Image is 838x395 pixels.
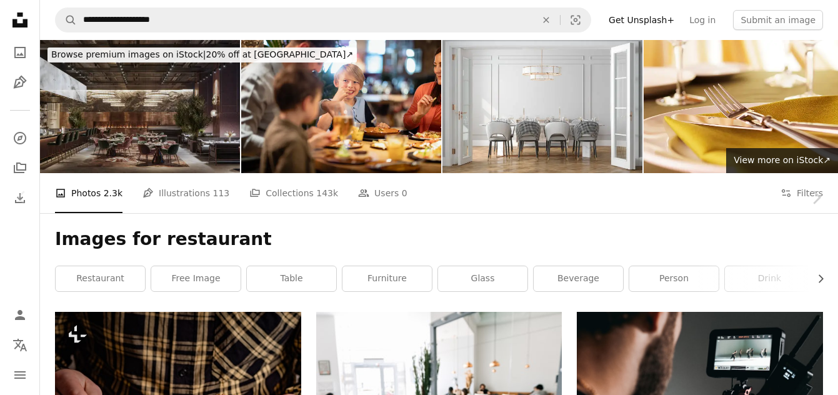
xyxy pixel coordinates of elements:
form: Find visuals sitewide [55,7,591,32]
img: Luxury restaurant interior at night [40,40,240,173]
span: 0 [402,186,407,200]
a: restaurant [56,266,145,291]
button: Menu [7,362,32,387]
span: 20% off at [GEOGRAPHIC_DATA] ↗ [51,49,353,59]
button: Search Unsplash [56,8,77,32]
a: Illustrations [7,70,32,95]
button: scroll list to the right [809,266,823,291]
a: Users 0 [358,173,407,213]
button: Filters [781,173,823,213]
a: Log in [682,10,723,30]
a: free image [151,266,241,291]
span: View more on iStock ↗ [734,155,831,165]
a: table [247,266,336,291]
span: Browse premium images on iStock | [51,49,206,59]
button: Clear [532,8,560,32]
button: Visual search [561,8,591,32]
a: furniture [342,266,432,291]
a: Illustrations 113 [142,173,229,213]
img: Entrance Of Dining Room With Dining Table, Chairs And Empty White Wall In Background [442,40,642,173]
button: Language [7,332,32,357]
span: 113 [213,186,230,200]
a: drink [725,266,814,291]
a: Get Unsplash+ [601,10,682,30]
a: glass [438,266,527,291]
h1: Images for restaurant [55,228,823,251]
a: View more on iStock↗ [726,148,838,173]
a: Browse premium images on iStock|20% off at [GEOGRAPHIC_DATA]↗ [40,40,364,70]
a: Log in / Sign up [7,302,32,327]
a: Photos [7,40,32,65]
button: Submit an image [733,10,823,30]
img: Fun Family Times [241,40,441,173]
a: Explore [7,126,32,151]
span: 143k [316,186,338,200]
a: beverage [534,266,623,291]
a: person [629,266,719,291]
a: Collections 143k [249,173,338,213]
a: Next [794,137,838,257]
